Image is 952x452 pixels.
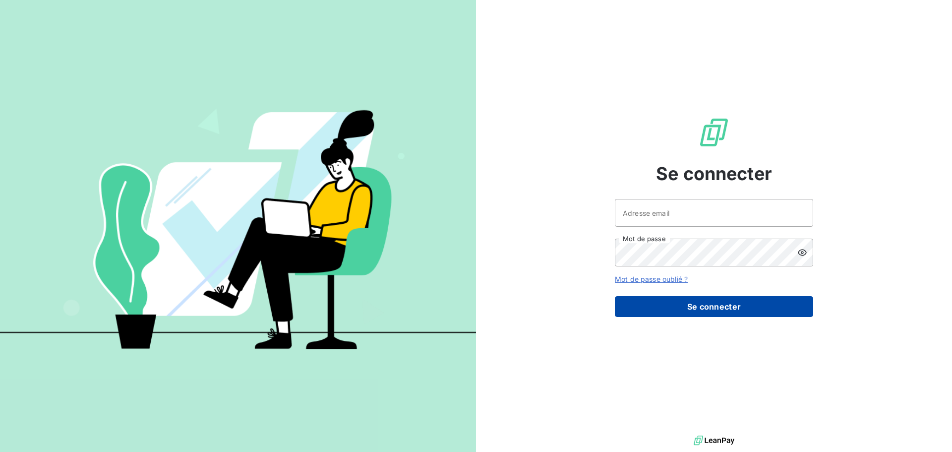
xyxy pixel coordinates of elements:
[656,160,772,187] span: Se connecter
[694,433,734,448] img: logo
[615,296,813,317] button: Se connecter
[698,117,730,148] img: Logo LeanPay
[615,275,688,283] a: Mot de passe oublié ?
[615,199,813,227] input: placeholder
